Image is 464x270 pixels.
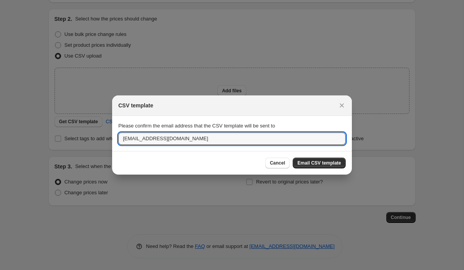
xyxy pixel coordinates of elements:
button: Email CSV template [293,158,346,168]
span: Please confirm the email address that the CSV template will be sent to [118,123,275,129]
h2: CSV template [118,102,153,109]
span: Email CSV template [297,160,341,166]
button: Close [336,100,347,111]
button: Cancel [265,158,290,168]
span: Cancel [270,160,285,166]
